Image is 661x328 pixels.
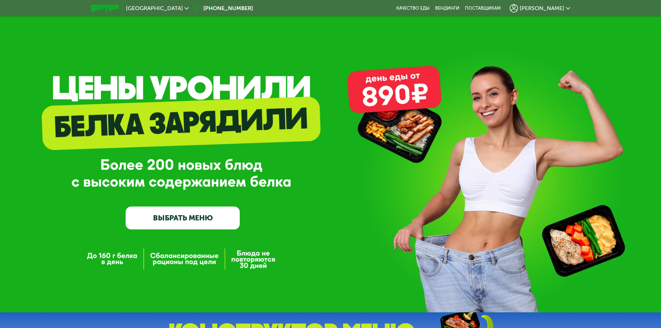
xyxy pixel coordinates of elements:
[465,6,501,11] div: поставщикам
[435,6,459,11] a: Вендинги
[126,6,183,11] span: [GEOGRAPHIC_DATA]
[192,4,253,12] a: [PHONE_NUMBER]
[520,6,564,11] span: [PERSON_NAME]
[126,207,240,229] a: ВЫБРАТЬ МЕНЮ
[396,6,430,11] a: Качество еды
